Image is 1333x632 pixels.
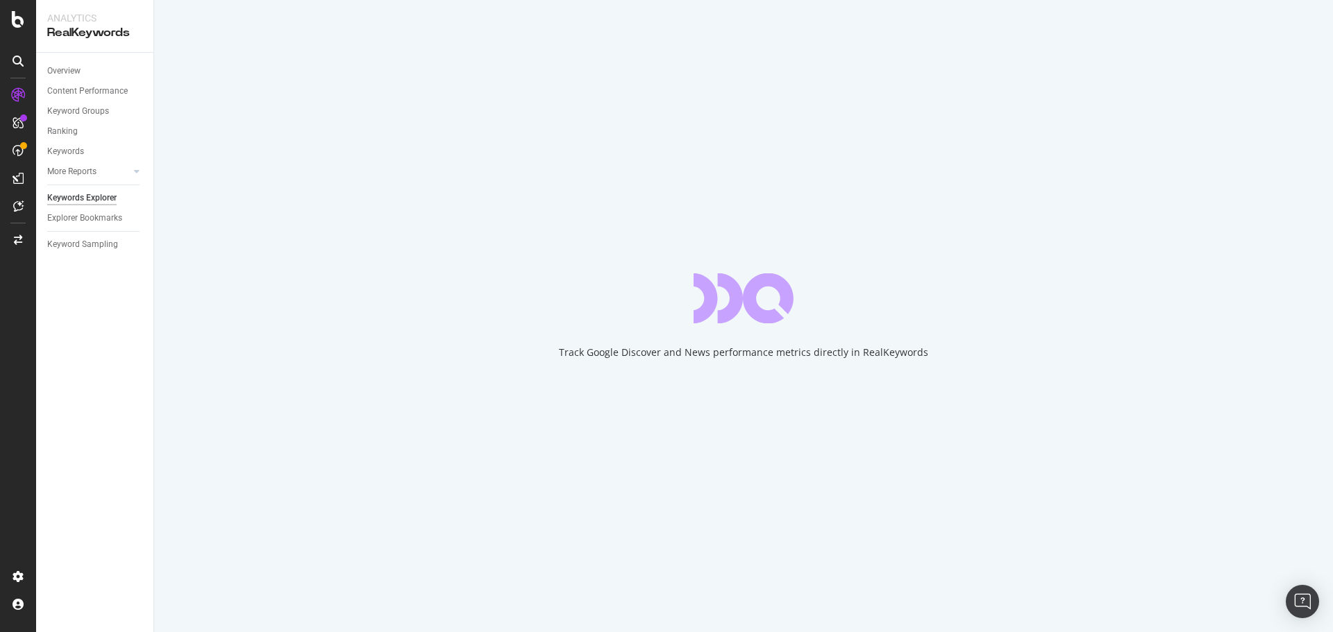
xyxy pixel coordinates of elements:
div: Keywords [47,144,84,159]
a: Ranking [47,124,144,139]
a: Keywords Explorer [47,191,144,205]
div: Keyword Groups [47,104,109,119]
div: animation [694,273,794,323]
div: Overview [47,64,81,78]
a: Keywords [47,144,144,159]
a: Content Performance [47,84,144,99]
a: Keyword Sampling [47,237,144,252]
a: Explorer Bookmarks [47,211,144,225]
div: Track Google Discover and News performance metrics directly in RealKeywords [559,345,928,359]
div: Content Performance [47,84,128,99]
div: More Reports [47,164,97,179]
div: RealKeywords [47,25,142,41]
div: Open Intercom Messenger [1286,585,1319,618]
a: Keyword Groups [47,104,144,119]
div: Keywords Explorer [47,191,117,205]
div: Analytics [47,11,142,25]
div: Explorer Bookmarks [47,211,122,225]
a: More Reports [47,164,130,179]
a: Overview [47,64,144,78]
div: Ranking [47,124,78,139]
div: Keyword Sampling [47,237,118,252]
